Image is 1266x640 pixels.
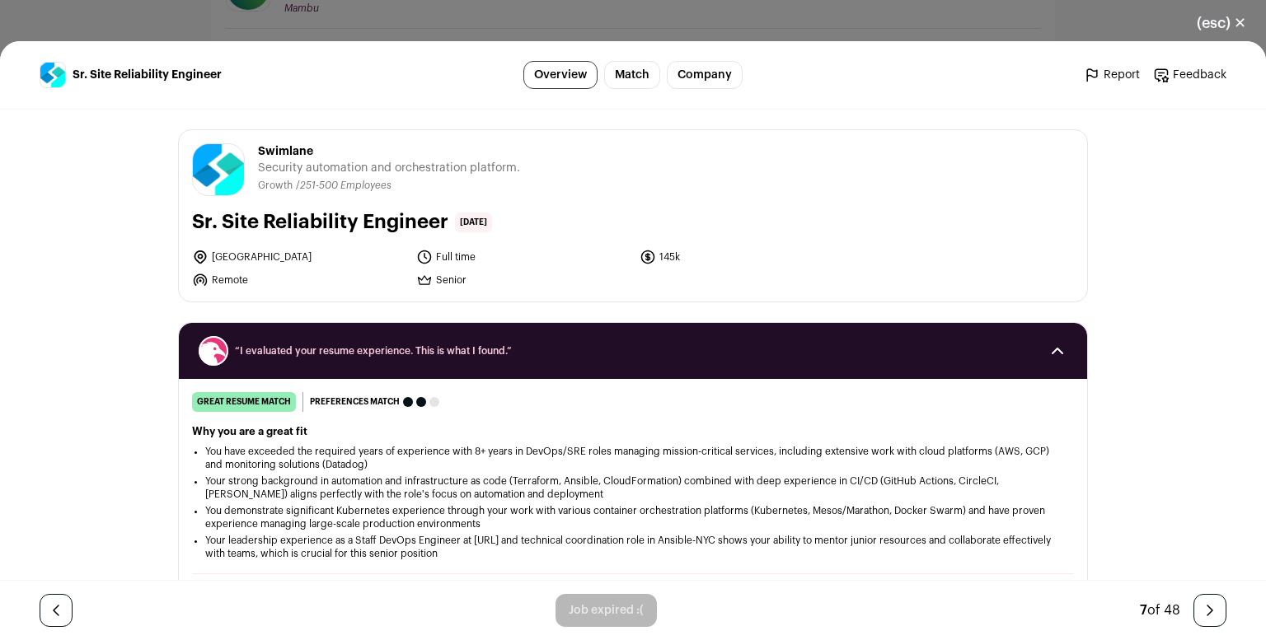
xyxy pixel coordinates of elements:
[416,249,631,265] li: Full time
[205,534,1061,560] li: Your leadership experience as a Staff DevOps Engineer at [URL] and technical coordination role in...
[416,272,631,288] li: Senior
[40,56,65,94] img: e936bdcbd3bc62b23959da93b3f41b4a69f966f526f12d162f41df026555dad0.png
[604,61,660,89] a: Match
[192,425,1074,438] h2: Why you are a great fit
[205,504,1061,530] li: You demonstrate significant Kubernetes experience through your work with various container orches...
[258,180,296,192] li: Growth
[73,67,222,83] span: Sr. Site Reliability Engineer
[1084,67,1140,83] a: Report
[205,474,1061,501] li: Your strong background in automation and infrastructure as code (Terraform, Ansible, CloudFormati...
[1140,600,1180,620] div: of 48
[1177,5,1266,41] button: Close modal
[193,131,244,208] img: e936bdcbd3bc62b23959da93b3f41b4a69f966f526f12d162f41df026555dad0.png
[192,249,406,265] li: [GEOGRAPHIC_DATA]
[667,61,743,89] a: Company
[455,213,492,232] span: [DATE]
[523,61,598,89] a: Overview
[296,180,392,192] li: /
[640,249,854,265] li: 145k
[192,272,406,288] li: Remote
[1153,67,1226,83] a: Feedback
[192,392,296,412] div: great resume match
[192,209,448,236] h1: Sr. Site Reliability Engineer
[258,160,520,176] span: Security automation and orchestration platform.
[258,143,520,160] span: Swimlane
[235,344,1031,357] span: “I evaluated your resume experience. This is what I found.”
[1140,604,1147,617] span: 7
[205,445,1061,471] li: You have exceeded the required years of experience with 8+ years in DevOps/SRE roles managing mis...
[300,180,392,190] span: 251-500 Employees
[310,394,400,410] span: Preferences match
